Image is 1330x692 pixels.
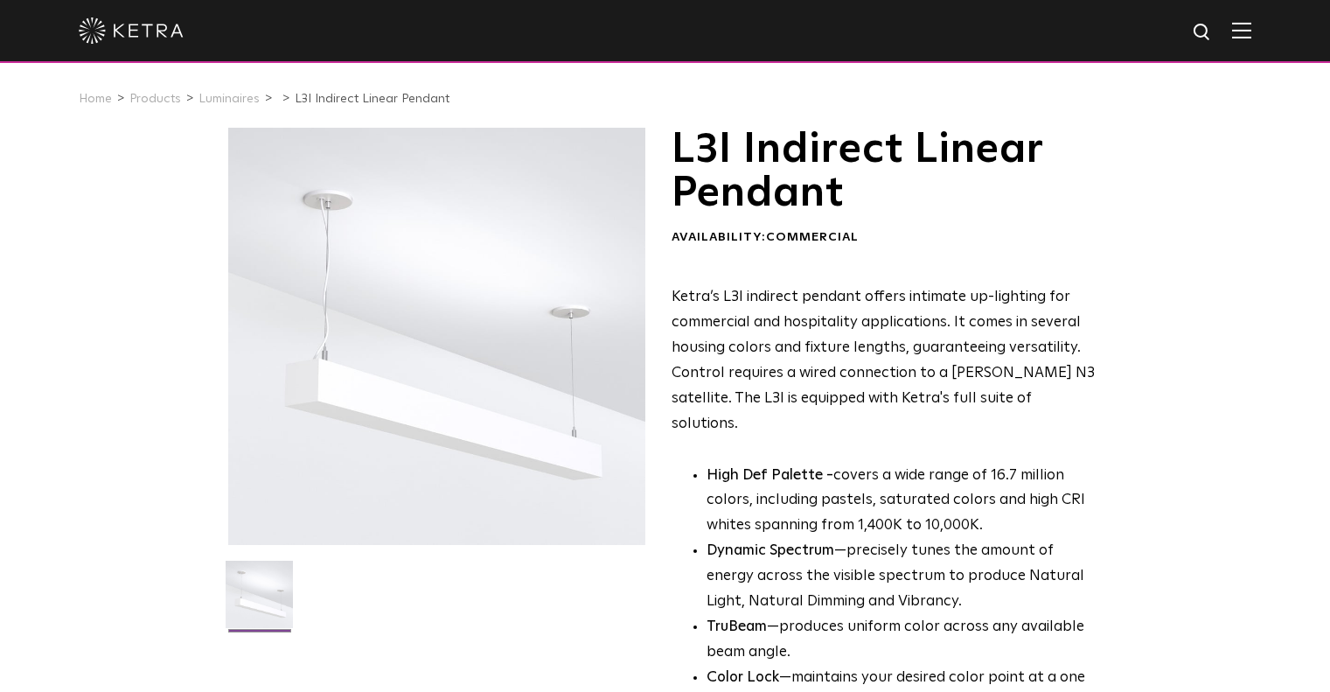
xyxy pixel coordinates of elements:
[707,539,1097,615] li: —precisely tunes the amount of energy across the visible spectrum to produce Natural Light, Natur...
[766,231,859,243] span: Commercial
[129,93,181,105] a: Products
[707,543,834,558] strong: Dynamic Spectrum
[226,561,293,641] img: L3I-Linear-2021-Web-Square
[707,619,767,634] strong: TruBeam
[672,285,1097,437] p: Ketra’s L3I indirect pendant offers intimate up-lighting for commercial and hospitality applicati...
[707,615,1097,666] li: —produces uniform color across any available beam angle.
[672,229,1097,247] div: Availability:
[707,468,833,483] strong: High Def Palette -
[1192,22,1214,44] img: search icon
[79,17,184,44] img: ketra-logo-2019-white
[707,670,779,685] strong: Color Lock
[672,128,1097,216] h1: L3I Indirect Linear Pendant
[198,93,260,105] a: Luminaires
[707,464,1097,540] p: covers a wide range of 16.7 million colors, including pastels, saturated colors and high CRI whit...
[1232,22,1251,38] img: Hamburger%20Nav.svg
[295,93,449,105] a: L3I Indirect Linear Pendant
[79,93,112,105] a: Home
